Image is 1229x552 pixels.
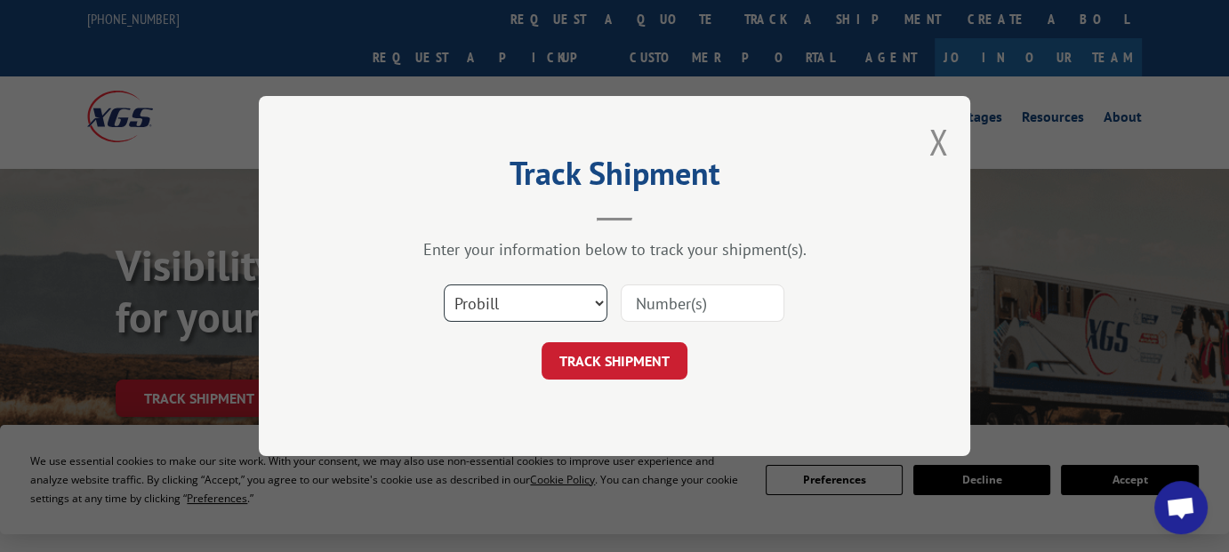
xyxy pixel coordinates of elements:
[348,239,881,260] div: Enter your information below to track your shipment(s).
[348,161,881,195] h2: Track Shipment
[928,118,948,165] button: Close modal
[542,342,687,380] button: TRACK SHIPMENT
[621,284,784,322] input: Number(s)
[1154,481,1208,534] div: Open chat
